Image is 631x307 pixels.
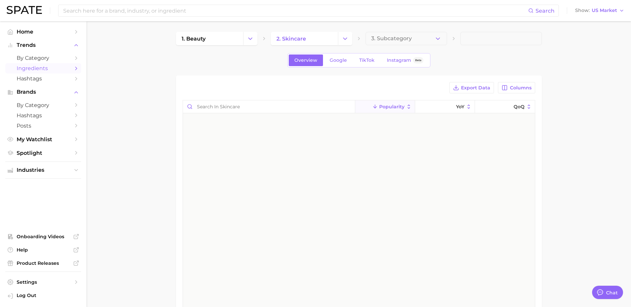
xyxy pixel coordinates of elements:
a: 2. skincare [271,32,338,45]
a: 1. beauty [176,32,243,45]
span: by Category [17,55,70,61]
span: Posts [17,123,70,129]
span: Product Releases [17,260,70,266]
span: Spotlight [17,150,70,156]
span: TikTok [359,57,375,63]
span: Ingredients [17,65,70,71]
a: by Category [5,53,81,63]
img: SPATE [7,6,42,14]
a: My Watchlist [5,134,81,145]
span: Popularity [379,104,404,109]
a: Settings [5,277,81,287]
input: Search here for a brand, industry, or ingredient [63,5,528,16]
button: Brands [5,87,81,97]
a: by Category [5,100,81,110]
span: Log Out [17,292,76,298]
span: Export Data [461,85,490,91]
a: Help [5,245,81,255]
a: Log out. Currently logged in with e-mail jek@cosmax.com. [5,290,81,302]
span: Industries [17,167,70,173]
span: 2. skincare [276,36,306,42]
a: Google [324,54,353,66]
span: by Category [17,102,70,108]
a: Posts [5,121,81,131]
span: QoQ [514,104,525,109]
button: Popularity [355,100,415,113]
a: Overview [289,54,323,66]
span: Columns [510,85,532,91]
span: Search [536,8,554,14]
span: Instagram [387,57,411,63]
a: TikTok [354,54,380,66]
span: My Watchlist [17,136,70,143]
span: Show [575,9,590,12]
span: Hashtags [17,112,70,119]
a: Spotlight [5,148,81,158]
button: Change Category [243,32,257,45]
span: 1. beauty [182,36,206,42]
a: Onboarding Videos [5,232,81,242]
a: Hashtags [5,73,81,84]
span: Help [17,247,70,253]
span: Home [17,29,70,35]
span: Hashtags [17,75,70,82]
button: Industries [5,165,81,175]
button: 3. Subcategory [366,32,447,45]
a: InstagramBeta [381,54,429,66]
button: YoY [415,100,475,113]
input: Search in skincare [183,100,355,113]
button: Trends [5,40,81,50]
span: Beta [415,57,421,63]
span: Brands [17,89,70,95]
span: Onboarding Videos [17,234,70,240]
button: QoQ [475,100,535,113]
span: Settings [17,279,70,285]
span: Trends [17,42,70,48]
button: Export Data [449,82,494,93]
span: 3. Subcategory [371,36,412,42]
span: Google [330,57,347,63]
span: US Market [592,9,617,12]
a: Home [5,27,81,37]
span: YoY [456,104,464,109]
a: Product Releases [5,258,81,268]
button: Columns [498,82,535,93]
button: Change Category [338,32,352,45]
button: ShowUS Market [573,6,626,15]
a: Hashtags [5,110,81,121]
span: Overview [294,57,317,63]
a: Ingredients [5,63,81,73]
